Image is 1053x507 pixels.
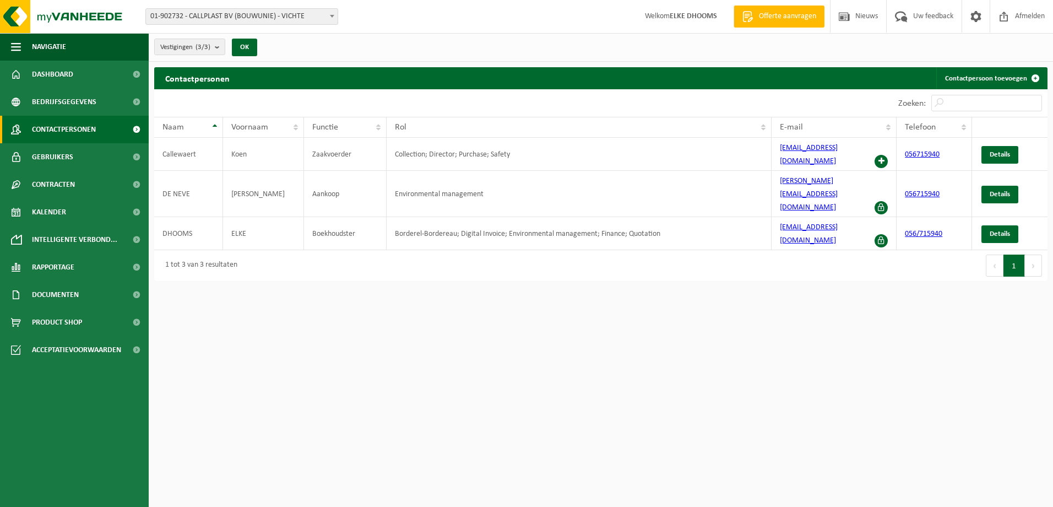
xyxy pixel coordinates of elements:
span: Functie [312,123,338,132]
button: Previous [986,255,1003,277]
a: Contactpersoon toevoegen [936,67,1046,89]
a: 056715940 [905,190,940,198]
span: Details [990,191,1010,198]
button: 1 [1003,255,1025,277]
span: Gebruikers [32,143,73,171]
span: Acceptatievoorwaarden [32,336,121,364]
a: Details [981,225,1018,243]
span: Voornaam [231,123,268,132]
label: Zoeken: [898,99,926,108]
td: Koen [223,138,304,171]
span: Vestigingen [160,39,210,56]
td: Environmental management [387,171,772,217]
td: Zaakvoerder [304,138,387,171]
a: [EMAIL_ADDRESS][DOMAIN_NAME] [780,144,838,165]
span: Bedrijfsgegevens [32,88,96,116]
td: ELKE [223,217,304,250]
span: 01-902732 - CALLPLAST BV (BOUWUNIE) - VICHTE [146,9,338,24]
button: Vestigingen(3/3) [154,39,225,55]
span: 01-902732 - CALLPLAST BV (BOUWUNIE) - VICHTE [145,8,338,25]
td: Callewaert [154,138,223,171]
td: Borderel-Bordereau; Digital Invoice; Environmental management; Finance; Quotation [387,217,772,250]
td: [PERSON_NAME] [223,171,304,217]
span: Kalender [32,198,66,226]
button: OK [232,39,257,56]
strong: ELKE DHOOMS [670,12,717,20]
span: Contactpersonen [32,116,96,143]
a: 056715940 [905,150,940,159]
count: (3/3) [196,44,210,51]
h2: Contactpersonen [154,67,241,89]
td: Aankoop [304,171,387,217]
span: Intelligente verbond... [32,226,117,253]
td: Boekhoudster [304,217,387,250]
span: Naam [162,123,184,132]
span: Contracten [32,171,75,198]
a: Offerte aanvragen [734,6,824,28]
button: Next [1025,255,1042,277]
a: [EMAIL_ADDRESS][DOMAIN_NAME] [780,223,838,245]
span: Rol [395,123,406,132]
span: Details [990,151,1010,158]
span: Dashboard [32,61,73,88]
a: [PERSON_NAME][EMAIL_ADDRESS][DOMAIN_NAME] [780,177,838,212]
td: DHOOMS [154,217,223,250]
a: Details [981,186,1018,203]
span: Offerte aanvragen [756,11,819,22]
td: DE NEVE [154,171,223,217]
span: Navigatie [32,33,66,61]
span: Details [990,230,1010,238]
span: Product Shop [32,309,82,336]
a: Details [981,146,1018,164]
span: Documenten [32,281,79,309]
a: 056/715940 [905,230,942,238]
td: Collection; Director; Purchase; Safety [387,138,772,171]
span: Rapportage [32,253,74,281]
div: 1 tot 3 van 3 resultaten [160,256,237,276]
span: Telefoon [905,123,936,132]
span: E-mail [780,123,803,132]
